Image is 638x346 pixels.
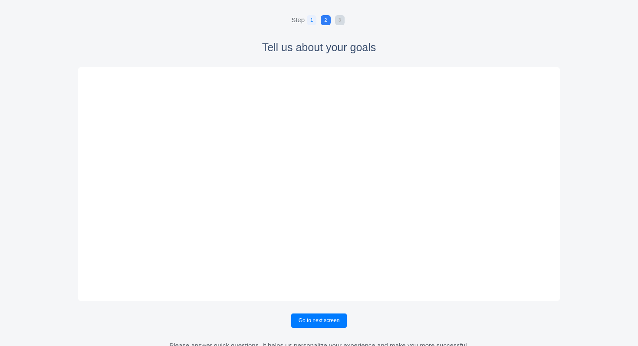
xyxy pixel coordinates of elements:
[321,15,330,25] span: 2
[291,313,347,328] button: Go to next screen
[85,74,553,291] iframe: typeform
[307,15,316,25] span: 1
[291,15,305,25] span: Step
[335,15,345,25] span: 3
[20,40,618,54] h4: Tell us about your goals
